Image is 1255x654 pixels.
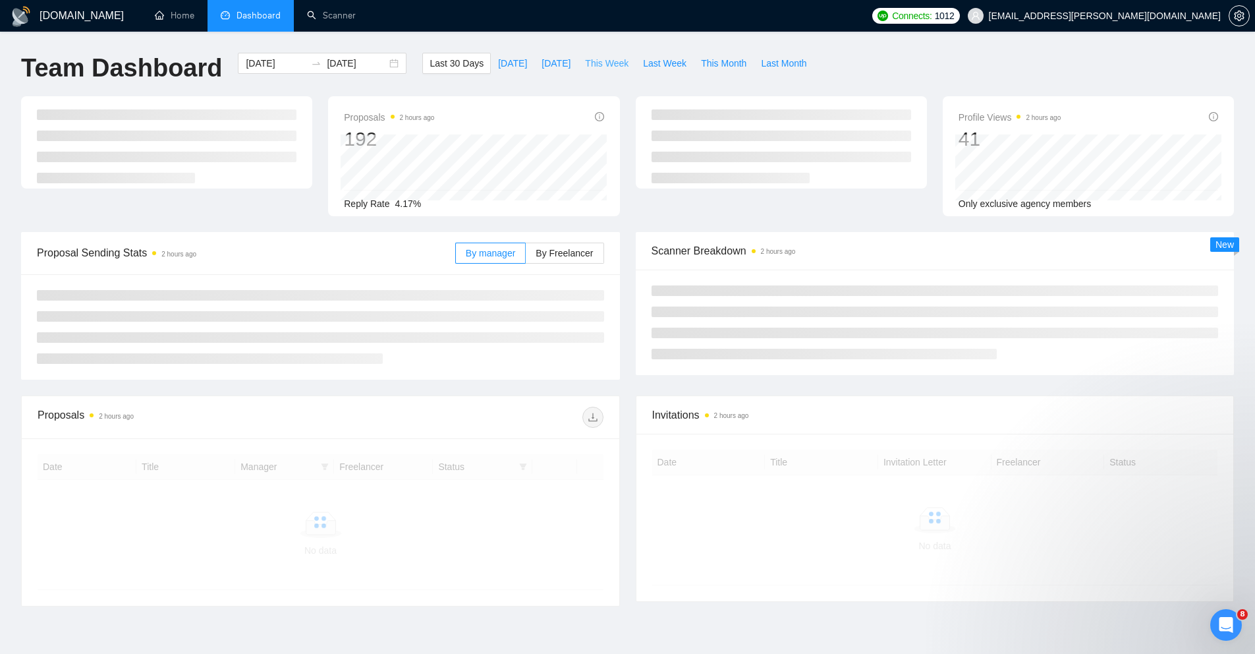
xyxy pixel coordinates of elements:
img: upwork-logo.png [878,11,888,21]
a: setting [1229,11,1250,21]
div: 192 [344,127,434,152]
time: 2 hours ago [400,114,435,121]
span: setting [1229,11,1249,21]
span: Invitations [652,407,1218,423]
span: Dashboard [237,10,281,21]
button: [DATE] [534,53,578,74]
button: Last Week [636,53,694,74]
span: Only exclusive agency members [959,198,1092,209]
span: Proposal Sending Stats [37,245,455,261]
span: swap-right [311,58,321,69]
span: By Freelancer [536,248,593,258]
span: Proposals [344,109,434,125]
button: [DATE] [491,53,534,74]
span: Scanner Breakdown [652,243,1219,259]
div: Proposals [38,407,320,428]
input: Start date [246,56,306,71]
span: Profile Views [959,109,1061,125]
button: Last 30 Days [422,53,491,74]
span: 4.17% [395,198,422,209]
time: 2 hours ago [161,251,196,258]
div: 41 [959,127,1061,152]
span: [DATE] [498,56,527,71]
span: This Month [701,56,746,71]
time: 2 hours ago [714,412,749,419]
input: End date [327,56,387,71]
img: logo [11,6,32,27]
span: By manager [466,248,515,258]
button: This Week [578,53,636,74]
time: 2 hours ago [1026,114,1061,121]
button: setting [1229,5,1250,26]
iframe: Intercom notifications message [991,520,1255,618]
button: This Month [694,53,754,74]
span: Last Month [761,56,806,71]
span: 8 [1237,609,1248,620]
span: Connects: [892,9,932,23]
h1: Team Dashboard [21,53,222,84]
span: 1012 [935,9,955,23]
time: 2 hours ago [761,248,796,255]
span: info-circle [1209,112,1218,121]
span: [DATE] [542,56,571,71]
span: Reply Rate [344,198,389,209]
span: Last 30 Days [430,56,484,71]
span: This Week [585,56,628,71]
span: Last Week [643,56,686,71]
a: homeHome [155,10,194,21]
span: dashboard [221,11,230,20]
time: 2 hours ago [99,413,134,420]
a: searchScanner [307,10,356,21]
button: Last Month [754,53,814,74]
span: to [311,58,321,69]
span: user [971,11,980,20]
span: info-circle [595,112,604,121]
iframe: Intercom live chat [1210,609,1242,641]
span: New [1215,239,1234,250]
